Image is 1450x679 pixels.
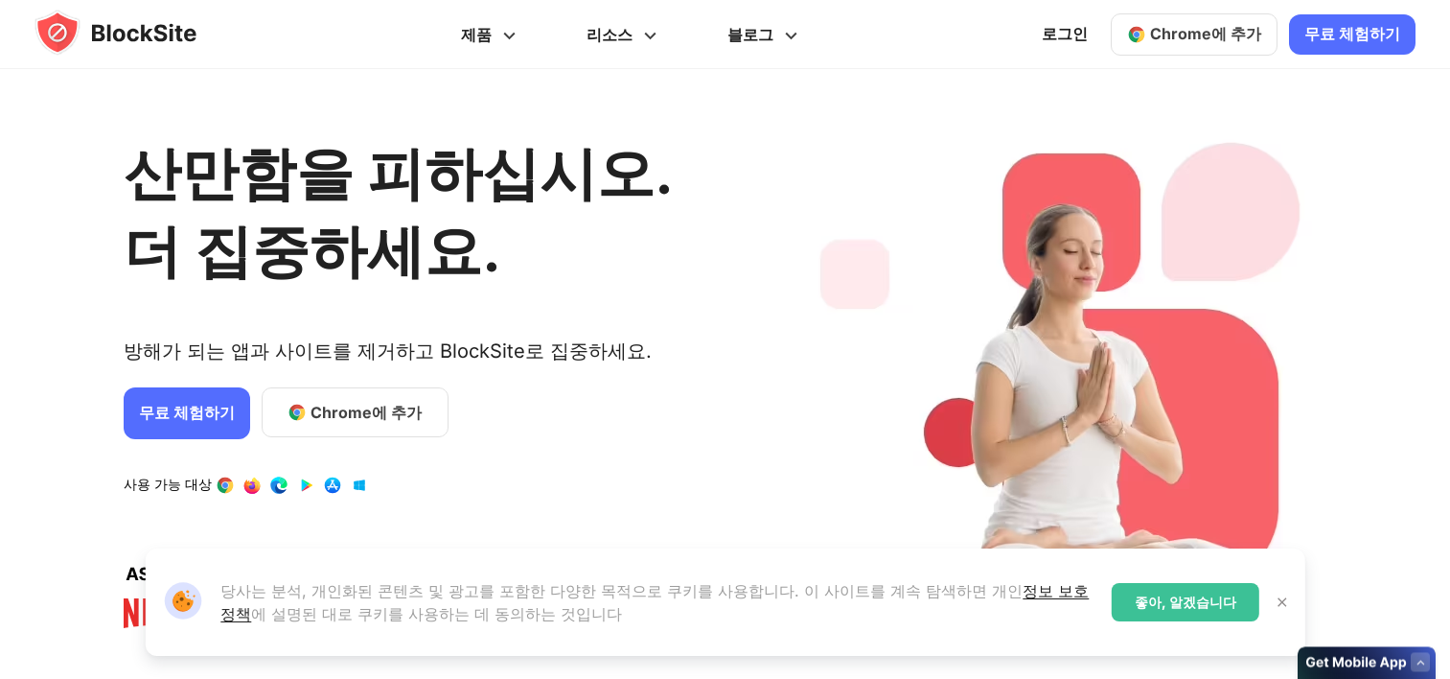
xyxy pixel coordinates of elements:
a: Chrome에 추가 [1111,13,1277,56]
font: 블로그 [727,25,773,44]
p: 당사는 분석, 개인화된 콘텐츠 및 광고를 포함한 다양한 목적으로 쿠키를 사용합니다. 이 사이트를 계속 탐색하면 개인 에 설명된 대로 쿠키를 사용하는 데 동의하는 것입니다 [220,579,1095,625]
a: 로그인 [1030,11,1099,59]
text: 사용 가능 대상 [124,476,212,495]
font: 제품 [461,25,492,44]
a: 무료 체험하기 [124,387,250,439]
img: blocksite-icon.5d769676.svg [35,10,234,56]
h1: 산만함을 피하십시오. 더 집중하세요. [124,136,735,292]
div: 좋아, 알겠습니다 [1112,583,1259,621]
img: 닫다 [1275,595,1290,610]
font: 리소스 [587,25,633,44]
span: Chrome에 추가 [1150,24,1261,45]
button: 닫다 [1270,590,1295,615]
text: 방해가 되는 앱과 사이트를 제거하고 BlockSite로 집중하세요. [124,339,652,378]
img: chrome-icon.svg [1127,25,1146,44]
a: Chrome에 추가 [262,387,449,437]
a: 무료 체험하기 [1289,14,1415,55]
a: 정보 보호 정책 [220,581,1089,623]
span: Chrome에 추가 [311,401,422,424]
